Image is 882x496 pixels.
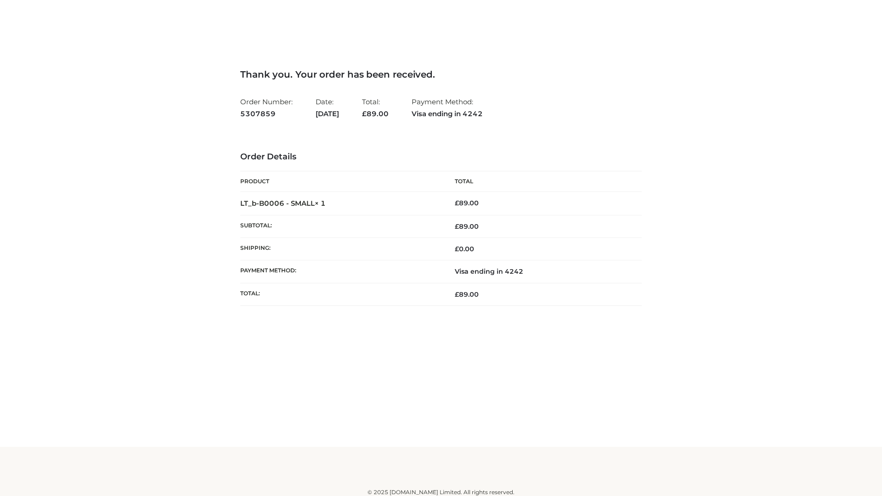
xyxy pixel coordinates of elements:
strong: 5307859 [240,108,293,120]
h3: Order Details [240,152,642,162]
strong: [DATE] [316,108,339,120]
h3: Thank you. Your order has been received. [240,69,642,80]
th: Subtotal: [240,215,441,237]
strong: Visa ending in 4242 [412,108,483,120]
li: Payment Method: [412,94,483,122]
th: Total: [240,283,441,305]
li: Date: [316,94,339,122]
span: £ [455,290,459,299]
span: £ [362,109,367,118]
td: Visa ending in 4242 [441,260,642,283]
span: 89.00 [455,290,479,299]
strong: LT_b-B0006 - SMALL [240,199,326,208]
span: £ [455,245,459,253]
li: Order Number: [240,94,293,122]
span: 89.00 [455,222,479,231]
span: £ [455,222,459,231]
th: Payment method: [240,260,441,283]
bdi: 0.00 [455,245,474,253]
strong: × 1 [315,199,326,208]
bdi: 89.00 [455,199,479,207]
th: Product [240,171,441,192]
span: 89.00 [362,109,389,118]
li: Total: [362,94,389,122]
th: Total [441,171,642,192]
th: Shipping: [240,238,441,260]
span: £ [455,199,459,207]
